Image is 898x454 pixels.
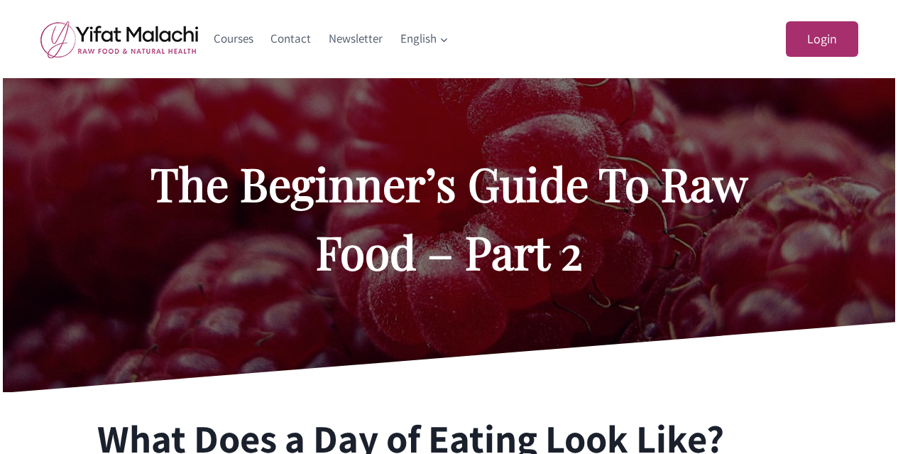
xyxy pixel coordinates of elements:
[391,22,457,56] a: English
[786,21,858,58] a: Login
[205,22,458,56] nav: Primary Navigation
[320,22,392,56] a: Newsletter
[40,21,198,58] img: yifat_logo41_en.png
[400,29,449,48] span: English
[205,22,263,56] a: Courses
[123,149,776,286] h2: The Beginner’s Guide To Raw Food – Part 2
[262,22,320,56] a: Contact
